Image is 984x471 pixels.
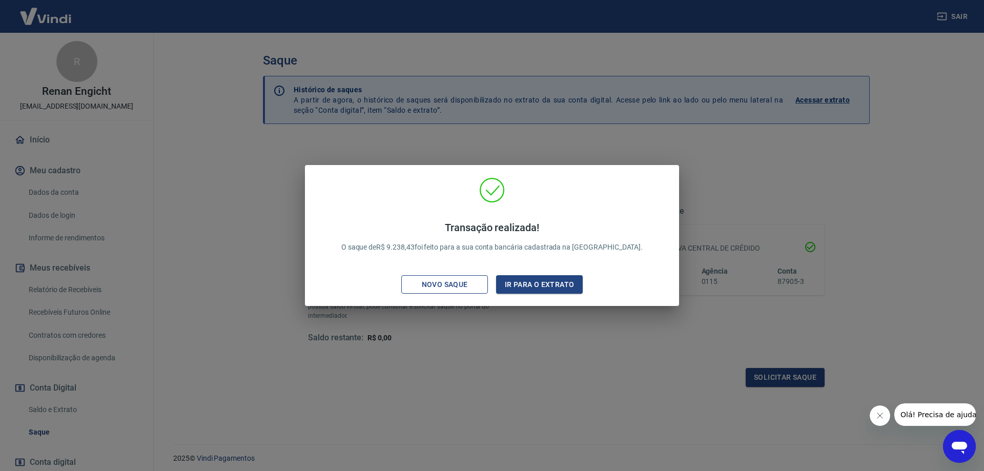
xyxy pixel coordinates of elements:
[870,405,890,426] iframe: Fechar mensagem
[409,278,480,291] div: Novo saque
[6,7,86,15] span: Olá! Precisa de ajuda?
[943,430,976,463] iframe: Botão para abrir a janela de mensagens
[496,275,583,294] button: Ir para o extrato
[894,403,976,426] iframe: Mensagem da empresa
[401,275,488,294] button: Novo saque
[341,221,643,253] p: O saque de R$ 9.238,43 foi feito para a sua conta bancária cadastrada na [GEOGRAPHIC_DATA].
[341,221,643,234] h4: Transação realizada!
